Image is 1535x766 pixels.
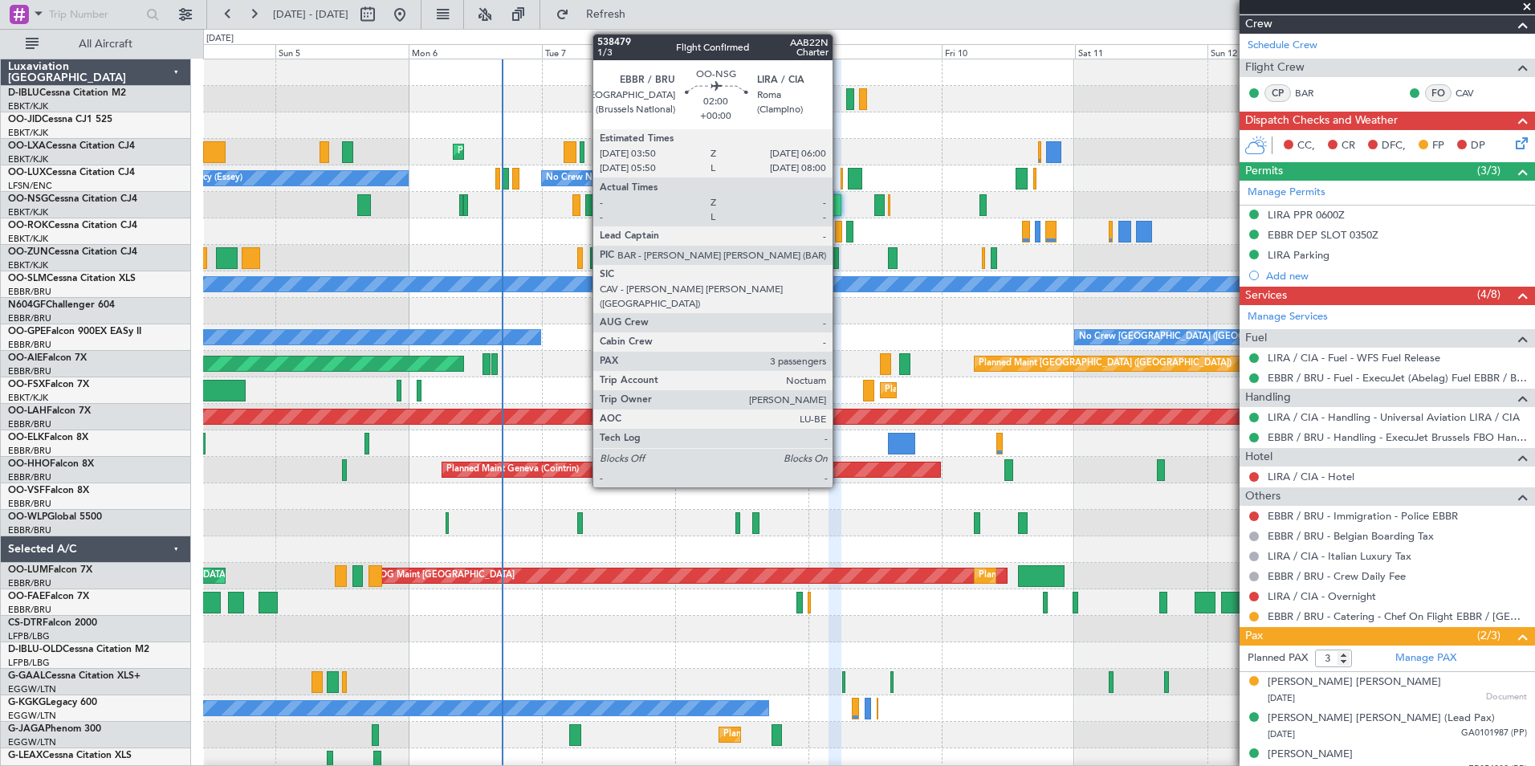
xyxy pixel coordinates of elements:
[8,141,46,151] span: OO-LXA
[8,459,94,469] a: OO-HHOFalcon 8X
[8,683,56,695] a: EGGW/LTN
[8,259,48,271] a: EBKT/KJK
[8,751,132,760] a: G-LEAXCessna Citation XLS
[1268,692,1295,704] span: [DATE]
[409,44,542,59] div: Mon 6
[8,127,48,139] a: EBKT/KJK
[8,380,89,389] a: OO-FSXFalcon 7X
[8,221,48,230] span: OO-ROK
[8,418,51,430] a: EBBR/BRU
[8,592,89,601] a: OO-FAEFalcon 7X
[8,115,42,124] span: OO-JID
[1295,86,1331,100] a: BAR
[1079,325,1348,349] div: No Crew [GEOGRAPHIC_DATA] ([GEOGRAPHIC_DATA] National)
[1477,162,1500,179] span: (3/3)
[1245,448,1272,467] span: Hotel
[8,194,48,204] span: OO-NSG
[1248,650,1308,666] label: Planned PAX
[8,168,46,177] span: OO-LUX
[1268,747,1353,763] div: [PERSON_NAME]
[8,512,47,522] span: OO-WLP
[1268,470,1354,483] a: LIRA / CIA - Hotel
[1245,329,1267,348] span: Fuel
[675,44,808,59] div: Wed 8
[8,657,50,669] a: LFPB/LBG
[1268,711,1495,727] div: [PERSON_NAME] [PERSON_NAME] (Lead Pax)
[8,406,91,416] a: OO-LAHFalcon 7X
[979,564,1269,588] div: Planned Maint [GEOGRAPHIC_DATA] ([GEOGRAPHIC_DATA] National)
[8,618,43,628] span: CS-DTR
[1245,112,1398,130] span: Dispatch Checks and Weather
[979,352,1232,376] div: Planned Maint [GEOGRAPHIC_DATA] ([GEOGRAPHIC_DATA])
[1268,589,1376,603] a: LIRA / CIA - Overnight
[8,206,48,218] a: EBKT/KJK
[1268,371,1527,385] a: EBBR / BRU - Fuel - ExecuJet (Abelag) Fuel EBBR / BRU
[8,671,45,681] span: G-GAAL
[458,140,645,164] div: Planned Maint Kortrijk-[GEOGRAPHIC_DATA]
[1248,38,1317,54] a: Schedule Crew
[1248,309,1328,325] a: Manage Services
[8,353,43,363] span: OO-AIE
[143,44,276,59] div: Sat 4
[8,153,48,165] a: EBKT/KJK
[743,246,999,270] div: A/C Unavailable [GEOGRAPHIC_DATA]-[GEOGRAPHIC_DATA]
[1248,185,1325,201] a: Manage Permits
[1297,138,1315,154] span: CC,
[8,380,45,389] span: OO-FSX
[8,471,51,483] a: EBBR/BRU
[8,327,46,336] span: OO-GPE
[8,724,45,734] span: G-JAGA
[8,630,50,642] a: LFPB/LBG
[1266,269,1527,283] div: Add new
[1395,650,1456,666] a: Manage PAX
[8,221,137,230] a: OO-ROKCessna Citation CJ4
[1342,138,1355,154] span: CR
[1471,138,1485,154] span: DP
[8,353,87,363] a: OO-AIEFalcon 7X
[8,445,51,457] a: EBBR/BRU
[8,565,48,575] span: OO-LUM
[8,698,97,707] a: G-KGKGLegacy 600
[1486,691,1527,704] span: Document
[275,44,409,59] div: Sun 5
[572,9,640,20] span: Refresh
[1268,430,1527,444] a: EBBR / BRU - Handling - ExecuJet Brussels FBO Handling Abelag
[1268,208,1345,222] div: LIRA PPR 0600Z
[1245,389,1291,407] span: Handling
[42,39,169,50] span: All Aircraft
[1245,487,1281,506] span: Others
[446,458,579,482] div: Planned Maint Geneva (Cointrin)
[8,274,136,283] a: OO-SLMCessna Citation XLS
[8,498,51,510] a: EBBR/BRU
[808,44,942,59] div: Thu 9
[8,736,56,748] a: EGGW/LTN
[1432,138,1444,154] span: FP
[8,433,44,442] span: OO-ELK
[1245,162,1283,181] span: Permits
[1477,627,1500,644] span: (2/3)
[8,115,112,124] a: OO-JIDCessna CJ1 525
[8,433,88,442] a: OO-ELKFalcon 8X
[1268,248,1329,262] div: LIRA Parking
[8,565,92,575] a: OO-LUMFalcon 7X
[1245,59,1305,77] span: Flight Crew
[1245,287,1287,305] span: Services
[8,286,51,298] a: EBBR/BRU
[1075,44,1208,59] div: Sat 11
[8,645,63,654] span: D-IBLU-OLD
[8,604,51,616] a: EBBR/BRU
[548,2,645,27] button: Refresh
[542,44,675,59] div: Tue 7
[8,339,51,351] a: EBBR/BRU
[1268,351,1440,365] a: LIRA / CIA - Fuel - WFS Fuel Release
[18,31,174,57] button: All Aircraft
[942,44,1075,59] div: Fri 10
[8,392,48,404] a: EBKT/KJK
[1268,674,1441,691] div: [PERSON_NAME] [PERSON_NAME]
[1245,15,1272,34] span: Crew
[1268,549,1411,563] a: LIRA / CIA - Italian Luxury Tax
[1268,728,1295,740] span: [DATE]
[8,698,46,707] span: G-KGKG
[8,233,48,245] a: EBKT/KJK
[8,300,46,310] span: N604GF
